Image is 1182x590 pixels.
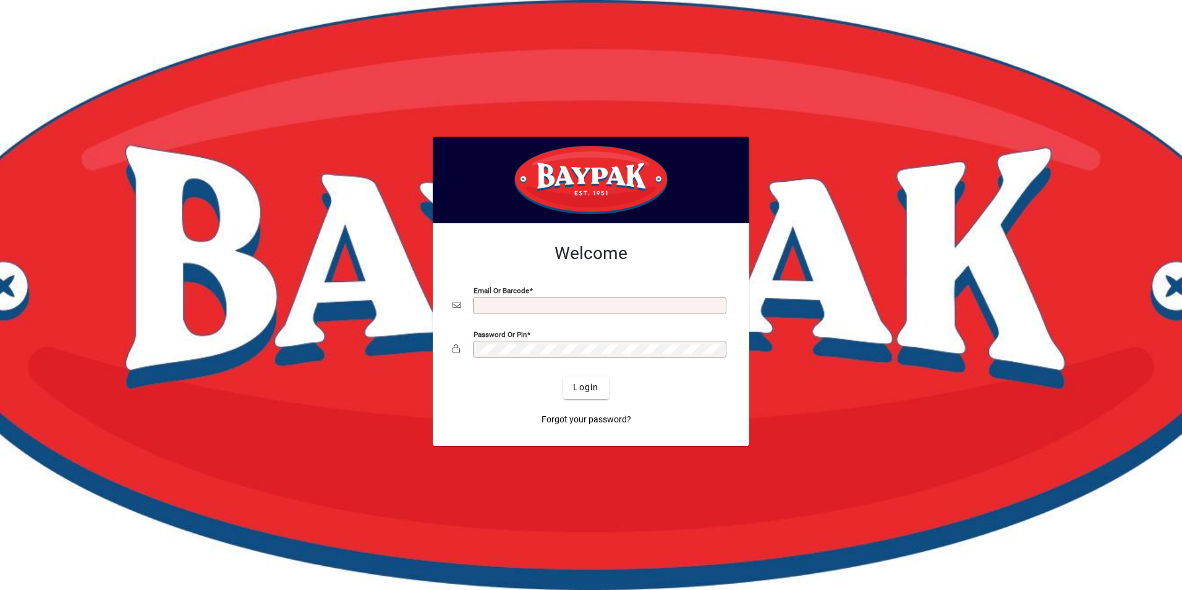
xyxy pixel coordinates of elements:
span: Forgot your password? [542,413,631,426]
mat-label: Password or Pin [474,330,527,338]
button: Login [563,377,608,399]
a: Forgot your password? [537,409,636,431]
span: Login [573,381,598,394]
mat-label: Email or Barcode [474,286,529,294]
h2: Welcome [453,243,729,264]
